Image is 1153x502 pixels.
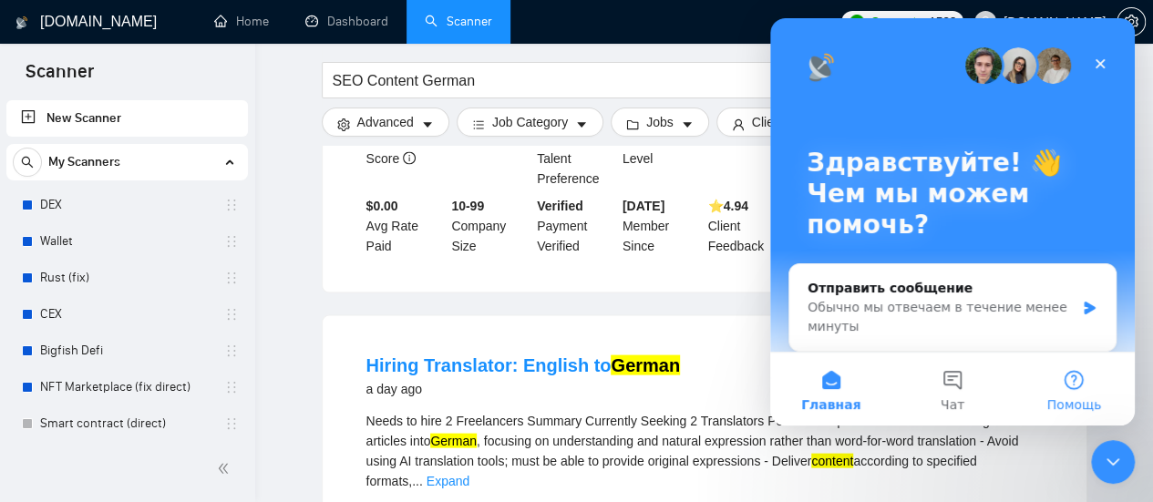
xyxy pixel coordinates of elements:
div: GigRadar Score [363,108,448,189]
iframe: Intercom live chat [770,18,1135,425]
span: My Scanners [48,144,120,180]
a: New Scanner [21,100,233,137]
a: Wallet [40,223,213,260]
span: search [14,156,41,169]
b: [DATE] [623,199,664,213]
span: caret-down [575,118,588,131]
span: setting [1117,15,1145,29]
span: Advanced [357,112,414,132]
mark: German [430,434,477,448]
button: userClientcaret-down [716,108,820,137]
a: DEX [40,187,213,223]
div: Talent Preference [533,108,619,189]
iframe: Intercom live chat [1091,440,1135,484]
b: Verified [537,199,583,213]
span: holder [224,343,239,358]
a: Hiring Translator: English toGerman [366,355,681,375]
a: NFT Marketplace (fix direct) [40,369,213,405]
span: holder [224,307,239,322]
a: dashboardDashboard [305,14,388,29]
span: holder [224,380,239,394]
a: setting [1117,15,1146,29]
button: barsJob Categorycaret-down [457,108,603,137]
span: caret-down [421,118,434,131]
span: bars [472,118,485,131]
mark: content [811,454,853,468]
a: searchScanner [425,14,492,29]
span: folder [626,118,639,131]
span: holder [224,234,239,249]
span: Client [752,112,785,132]
span: ... [412,474,423,488]
span: Scanner [11,58,108,97]
a: homeHome [214,14,269,29]
a: Rust (fix) [40,260,213,296]
a: Bigfish Defi [40,333,213,369]
span: holder [224,416,239,431]
div: Needs to hire 2 Freelancers Summary Currently Seeking 2 Translators Position Requirements: - Tran... [366,411,1043,491]
span: holder [224,271,239,285]
img: logo [15,8,28,37]
a: Smart contract (direct) [40,405,213,442]
div: Fixed-Price [448,108,533,189]
div: Member Since [619,196,705,256]
b: 10-99 [451,199,484,213]
span: setting [337,118,350,131]
div: Payment Verified [533,196,619,256]
b: ⭐️ 4.94 [708,199,748,213]
span: double-left [217,459,235,477]
a: CEX [40,296,213,333]
button: search [13,148,42,177]
input: Search Freelance Jobs... [333,69,819,92]
div: Client Feedback [705,196,790,256]
div: Hourly Load [705,108,790,189]
mark: German [611,355,680,375]
b: $0.00 [366,199,398,213]
span: user [732,118,745,131]
div: Experience Level [619,108,705,189]
li: New Scanner [6,100,248,137]
a: Expand [427,474,469,488]
button: folderJobscaret-down [611,108,709,137]
div: Avg Rate Paid [363,196,448,256]
span: Connects: [870,12,925,32]
img: upwork-logo.png [849,15,864,29]
span: info-circle [403,152,416,165]
span: Job Category [492,112,568,132]
span: caret-down [681,118,694,131]
button: settingAdvancedcaret-down [322,108,449,137]
div: Company Size [448,196,533,256]
span: 1523 [929,12,956,32]
span: holder [224,198,239,212]
span: user [979,15,992,28]
div: a day ago [366,378,681,400]
span: Jobs [646,112,674,132]
button: setting [1117,7,1146,36]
